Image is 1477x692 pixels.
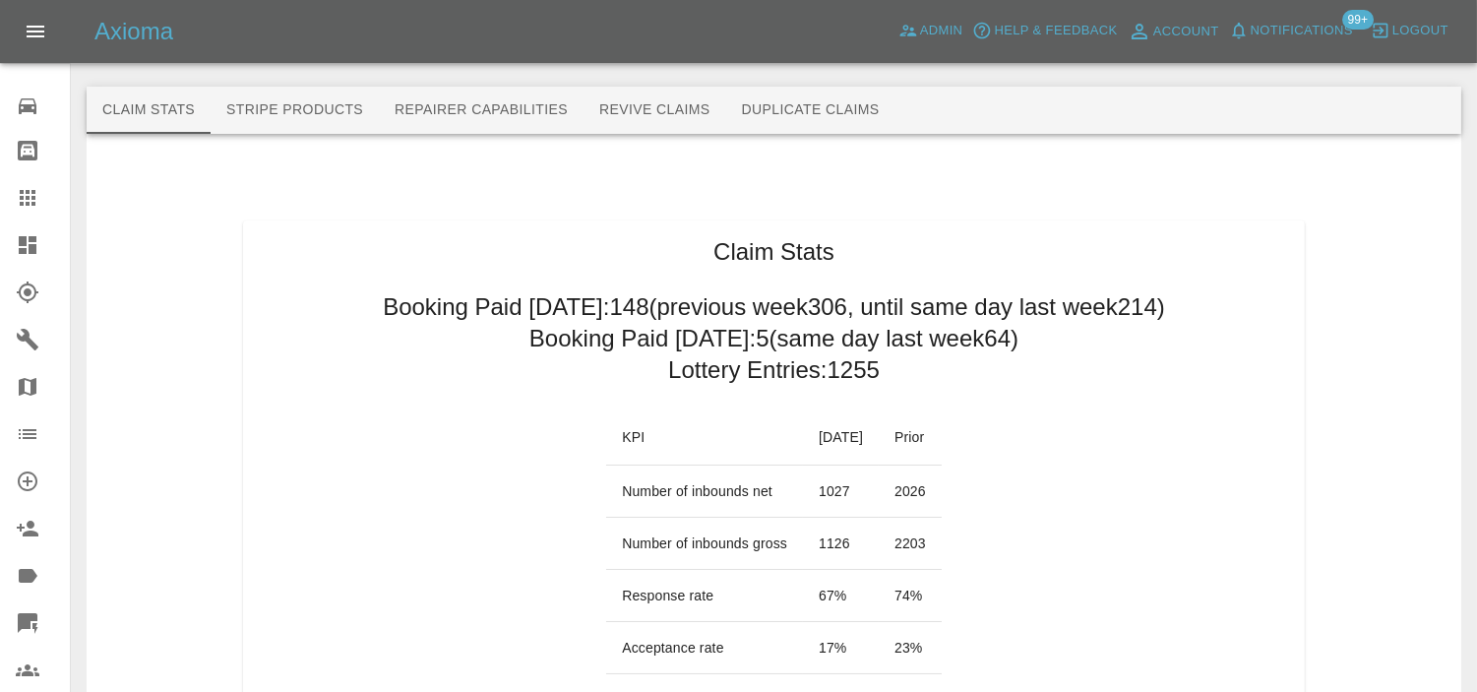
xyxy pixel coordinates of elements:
[879,409,942,466] th: Prior
[1153,21,1219,43] span: Account
[803,518,879,570] td: 1126
[1392,20,1448,42] span: Logout
[606,409,803,466] th: KPI
[1366,16,1453,46] button: Logout
[12,8,59,55] button: Open drawer
[920,20,963,42] span: Admin
[803,622,879,674] td: 17 %
[1123,16,1224,47] a: Account
[713,236,834,268] h1: Claim Stats
[1224,16,1358,46] button: Notifications
[726,87,895,134] button: Duplicate Claims
[879,466,942,518] td: 2026
[379,87,584,134] button: Repairer Capabilities
[529,323,1018,354] h2: Booking Paid [DATE]: 5 (same day last week 64 )
[879,622,942,674] td: 23 %
[606,518,803,570] td: Number of inbounds gross
[803,466,879,518] td: 1027
[879,570,942,622] td: 74 %
[1251,20,1353,42] span: Notifications
[94,16,173,47] h5: Axioma
[803,409,879,466] th: [DATE]
[606,622,803,674] td: Acceptance rate
[1342,10,1374,30] span: 99+
[967,16,1122,46] button: Help & Feedback
[879,518,942,570] td: 2203
[803,570,879,622] td: 67 %
[606,466,803,518] td: Number of inbounds net
[606,570,803,622] td: Response rate
[211,87,379,134] button: Stripe Products
[668,354,880,386] h2: Lottery Entries: 1255
[893,16,968,46] a: Admin
[87,87,211,134] button: Claim Stats
[994,20,1117,42] span: Help & Feedback
[584,87,726,134] button: Revive Claims
[383,291,1165,323] h2: Booking Paid [DATE]: 148 (previous week 306 , until same day last week 214 )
